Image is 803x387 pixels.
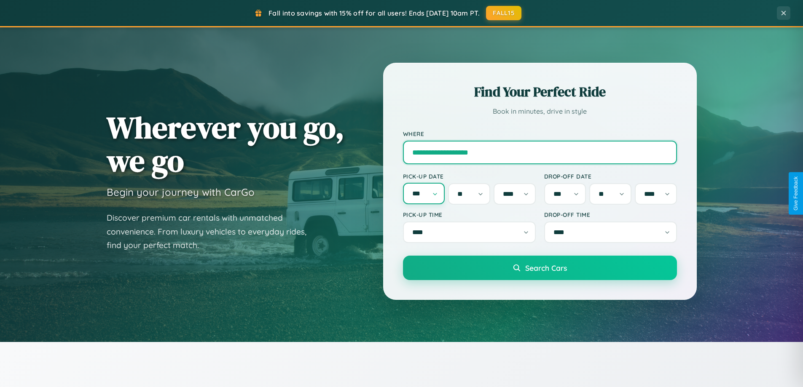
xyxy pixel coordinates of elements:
[525,263,567,272] span: Search Cars
[403,173,536,180] label: Pick-up Date
[544,173,677,180] label: Drop-off Date
[107,186,255,198] h3: Begin your journey with CarGo
[403,130,677,137] label: Where
[403,256,677,280] button: Search Cars
[403,211,536,218] label: Pick-up Time
[486,6,521,20] button: FALL15
[544,211,677,218] label: Drop-off Time
[793,176,799,211] div: Give Feedback
[107,111,344,177] h1: Wherever you go, we go
[269,9,480,17] span: Fall into savings with 15% off for all users! Ends [DATE] 10am PT.
[107,211,317,252] p: Discover premium car rentals with unmatched convenience. From luxury vehicles to everyday rides, ...
[403,83,677,101] h2: Find Your Perfect Ride
[403,105,677,117] p: Book in minutes, drive in style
